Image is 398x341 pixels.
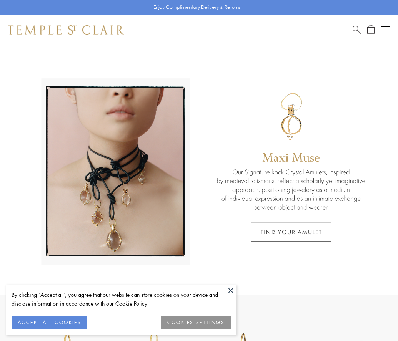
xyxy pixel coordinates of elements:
a: Open Shopping Bag [367,25,375,35]
img: Temple St. Clair [8,25,124,35]
div: By clicking “Accept all”, you agree that our website can store cookies on your device and disclos... [12,290,231,308]
button: Open navigation [381,25,390,35]
p: Enjoy Complimentary Delivery & Returns [153,3,241,11]
button: COOKIES SETTINGS [161,316,231,329]
a: Search [353,25,361,35]
button: ACCEPT ALL COOKIES [12,316,87,329]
